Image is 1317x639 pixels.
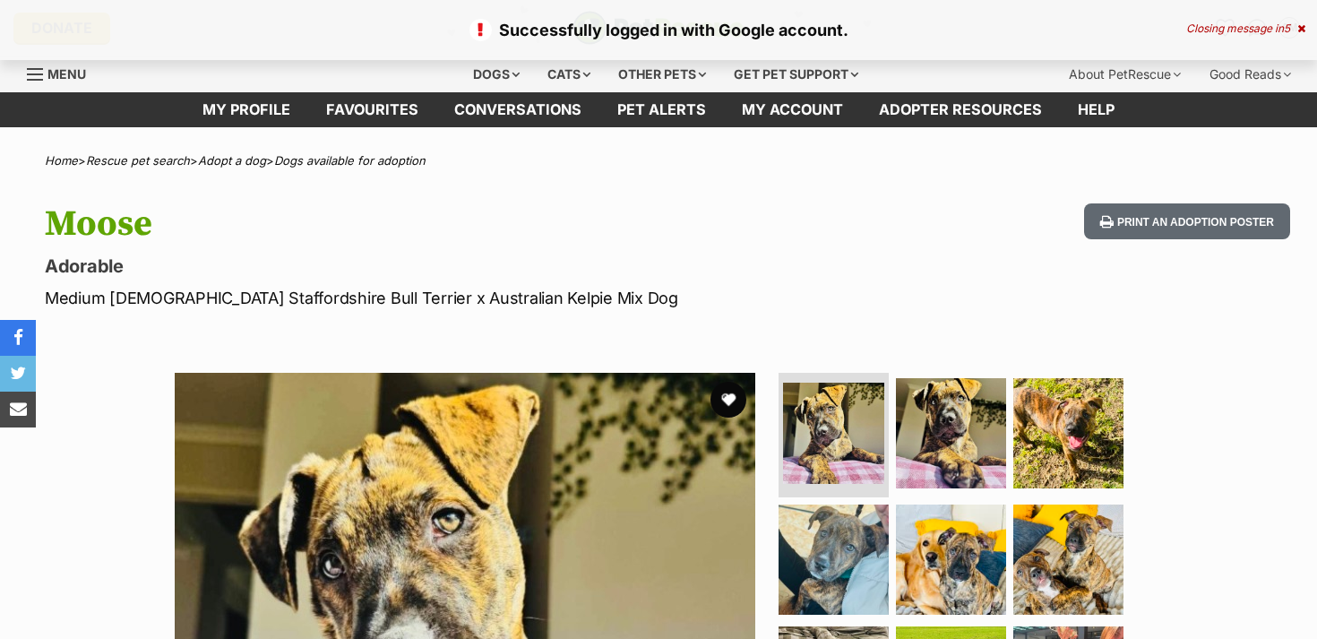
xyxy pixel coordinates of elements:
span: 5 [1284,22,1290,35]
a: My account [724,92,861,127]
a: Rescue pet search [86,153,190,168]
div: Other pets [606,56,719,92]
img: Photo of Moose [783,383,884,484]
a: Dogs available for adoption [274,153,426,168]
div: Good Reads [1197,56,1304,92]
button: favourite [710,382,746,418]
div: Get pet support [721,56,871,92]
a: Help [1060,92,1132,127]
a: Adopter resources [861,92,1060,127]
a: Favourites [308,92,436,127]
img: Photo of Moose [779,505,889,615]
img: Photo of Moose [896,505,1006,615]
a: conversations [436,92,599,127]
a: Adopt a dog [198,153,266,168]
a: My profile [185,92,308,127]
a: Home [45,153,78,168]
p: Successfully logged in with Google account. [18,18,1299,42]
img: Photo of Moose [896,378,1006,488]
div: Cats [535,56,603,92]
a: Pet alerts [599,92,724,127]
h1: Moose [45,203,803,245]
div: Closing message in [1186,22,1305,35]
img: Photo of Moose [1013,378,1123,488]
div: Dogs [461,56,532,92]
a: Menu [27,56,99,89]
span: Menu [47,66,86,82]
p: Adorable [45,254,803,279]
p: Medium [DEMOGRAPHIC_DATA] Staffordshire Bull Terrier x Australian Kelpie Mix Dog [45,286,803,310]
div: About PetRescue [1056,56,1193,92]
button: Print an adoption poster [1084,203,1290,240]
img: Photo of Moose [1013,505,1123,615]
